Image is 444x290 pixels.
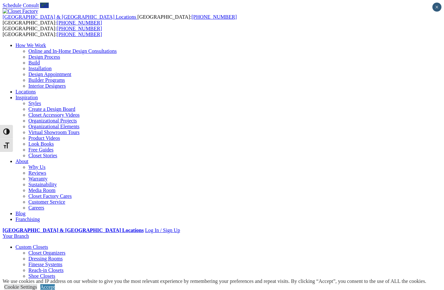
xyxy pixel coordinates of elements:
a: Styles [28,101,41,106]
a: Product Videos [28,135,60,141]
a: Dressing Rooms [28,256,63,261]
a: Franchising [15,217,40,222]
a: Closet Accessory Videos [28,112,80,118]
a: [PHONE_NUMBER] [57,32,102,37]
div: We use cookies and IP address on our website to give you the most relevant experience by remember... [3,278,426,284]
a: Careers [28,205,44,210]
a: Closet Organizers [28,250,66,256]
a: Call [40,3,49,8]
a: [GEOGRAPHIC_DATA] & [GEOGRAPHIC_DATA] Locations [3,227,144,233]
a: Design Process [28,54,60,60]
a: Reach-in Closets [28,267,64,273]
a: Organizational Projects [28,118,77,123]
a: Inspiration [15,95,38,100]
span: [GEOGRAPHIC_DATA]: [GEOGRAPHIC_DATA]: [3,14,237,25]
a: Your Branch [3,233,29,239]
a: Free Guides [28,147,54,152]
a: Organizational Elements [28,124,79,129]
a: Cookie Settings [4,284,37,290]
button: Close [432,3,441,12]
a: [PHONE_NUMBER] [57,26,102,31]
a: Look Books [28,141,54,147]
a: [GEOGRAPHIC_DATA] & [GEOGRAPHIC_DATA] Locations [3,14,137,20]
a: Builder Programs [28,77,65,83]
a: Create a Design Board [28,106,75,112]
a: Media Room [28,188,55,193]
a: Custom Closets [15,244,48,250]
a: How We Work [15,43,46,48]
a: Customer Service [28,199,65,205]
a: Accept [40,284,55,290]
a: Locations [15,89,36,94]
a: Warranty [28,176,47,181]
a: [PHONE_NUMBER] [57,20,102,25]
a: Online and In-Home Design Consultations [28,48,117,54]
a: Finesse Systems [28,262,62,267]
a: Interior Designers [28,83,66,89]
span: [GEOGRAPHIC_DATA] & [GEOGRAPHIC_DATA] Locations [3,14,136,20]
a: Closet Factory Cares [28,193,72,199]
a: Sustainability [28,182,57,187]
a: Shoe Closets [28,273,55,279]
a: Closet Stories [28,153,57,158]
a: Build [28,60,40,65]
a: About [15,159,28,164]
a: Blog [15,211,25,216]
a: Log In / Sign Up [145,227,180,233]
a: [PHONE_NUMBER] [191,14,237,20]
a: Design Appointment [28,72,71,77]
a: Reviews [28,170,46,176]
img: Closet Factory [3,8,38,14]
span: [GEOGRAPHIC_DATA]: [GEOGRAPHIC_DATA]: [3,26,102,37]
a: Installation [28,66,52,71]
a: Virtual Showroom Tours [28,130,80,135]
a: Why Us [28,164,45,170]
a: Schedule Consult [3,3,39,8]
